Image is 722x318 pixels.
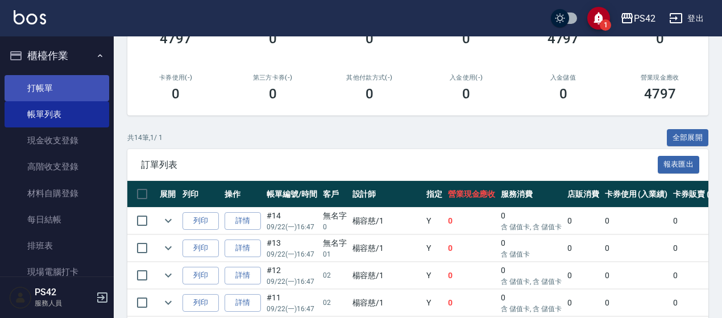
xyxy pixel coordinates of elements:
[269,31,277,47] h3: 0
[498,290,565,316] td: 0
[602,208,671,234] td: 0
[14,10,46,24] img: Logo
[264,208,320,234] td: #14
[323,270,347,280] p: 02
[182,239,219,257] button: 列印
[225,294,261,312] a: 詳情
[445,262,499,289] td: 0
[160,294,177,311] button: expand row
[127,133,163,143] p: 共 14 筆, 1 / 1
[267,276,317,287] p: 09/22 (一) 16:47
[445,181,499,208] th: 營業現金應收
[644,86,676,102] h3: 4797
[182,267,219,284] button: 列印
[267,222,317,232] p: 09/22 (一) 16:47
[602,181,671,208] th: 卡券使用 (入業績)
[501,249,562,259] p: 含 儲值卡
[462,86,470,102] h3: 0
[182,212,219,230] button: 列印
[5,101,109,127] a: 帳單列表
[602,290,671,316] td: 0
[264,235,320,262] td: #13
[225,239,261,257] a: 詳情
[634,11,655,26] div: PS42
[528,74,597,81] h2: 入金儲值
[424,235,445,262] td: Y
[424,208,445,234] td: Y
[501,222,562,232] p: 含 儲值卡, 含 儲值卡
[424,262,445,289] td: Y
[658,156,700,174] button: 報表匯出
[182,294,219,312] button: 列印
[366,31,374,47] h3: 0
[5,207,109,233] a: 每日結帳
[565,181,602,208] th: 店販消費
[616,7,660,30] button: PS42
[35,298,93,308] p: 服務人員
[424,290,445,316] td: Y
[445,208,499,234] td: 0
[5,233,109,259] a: 排班表
[625,74,695,81] h2: 營業現金應收
[5,180,109,207] a: 材料自購登錄
[366,86,374,102] h3: 0
[565,208,602,234] td: 0
[656,31,664,47] h3: 0
[445,290,499,316] td: 0
[160,267,177,284] button: expand row
[665,8,708,29] button: 登出
[267,249,317,259] p: 09/22 (一) 16:47
[323,237,347,249] div: 無名字
[5,41,109,71] button: 櫃檯作業
[501,276,562,287] p: 含 儲值卡, 含 儲值卡
[35,287,93,298] h5: PS42
[264,181,320,208] th: 帳單編號/時間
[350,290,424,316] td: 楊容慈 /1
[5,127,109,154] a: 現金收支登錄
[269,86,277,102] h3: 0
[600,19,611,31] span: 1
[602,262,671,289] td: 0
[350,208,424,234] td: 楊容慈 /1
[172,86,180,102] h3: 0
[238,74,307,81] h2: 第三方卡券(-)
[335,74,404,81] h2: 其他付款方式(-)
[323,298,347,308] p: 02
[431,74,501,81] h2: 入金使用(-)
[225,267,261,284] a: 詳情
[9,286,32,309] img: Person
[350,181,424,208] th: 設計師
[320,181,350,208] th: 客戶
[424,181,445,208] th: 指定
[160,31,192,47] h3: 4797
[264,262,320,289] td: #12
[160,239,177,257] button: expand row
[501,304,562,314] p: 含 儲值卡, 含 儲值卡
[498,235,565,262] td: 0
[222,181,264,208] th: 操作
[157,181,180,208] th: 展開
[658,159,700,170] a: 報表匯出
[565,235,602,262] td: 0
[323,222,347,232] p: 0
[498,262,565,289] td: 0
[565,290,602,316] td: 0
[5,259,109,285] a: 現場電腦打卡
[141,159,658,171] span: 訂單列表
[498,181,565,208] th: 服務消費
[5,154,109,180] a: 高階收支登錄
[498,208,565,234] td: 0
[445,235,499,262] td: 0
[160,212,177,229] button: expand row
[559,86,567,102] h3: 0
[323,249,347,259] p: 01
[350,235,424,262] td: 楊容慈 /1
[667,129,709,147] button: 全部展開
[141,74,210,81] h2: 卡券使用(-)
[267,304,317,314] p: 09/22 (一) 16:47
[587,7,610,30] button: save
[323,210,347,222] div: 無名字
[602,235,671,262] td: 0
[5,75,109,101] a: 打帳單
[225,212,261,230] a: 詳情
